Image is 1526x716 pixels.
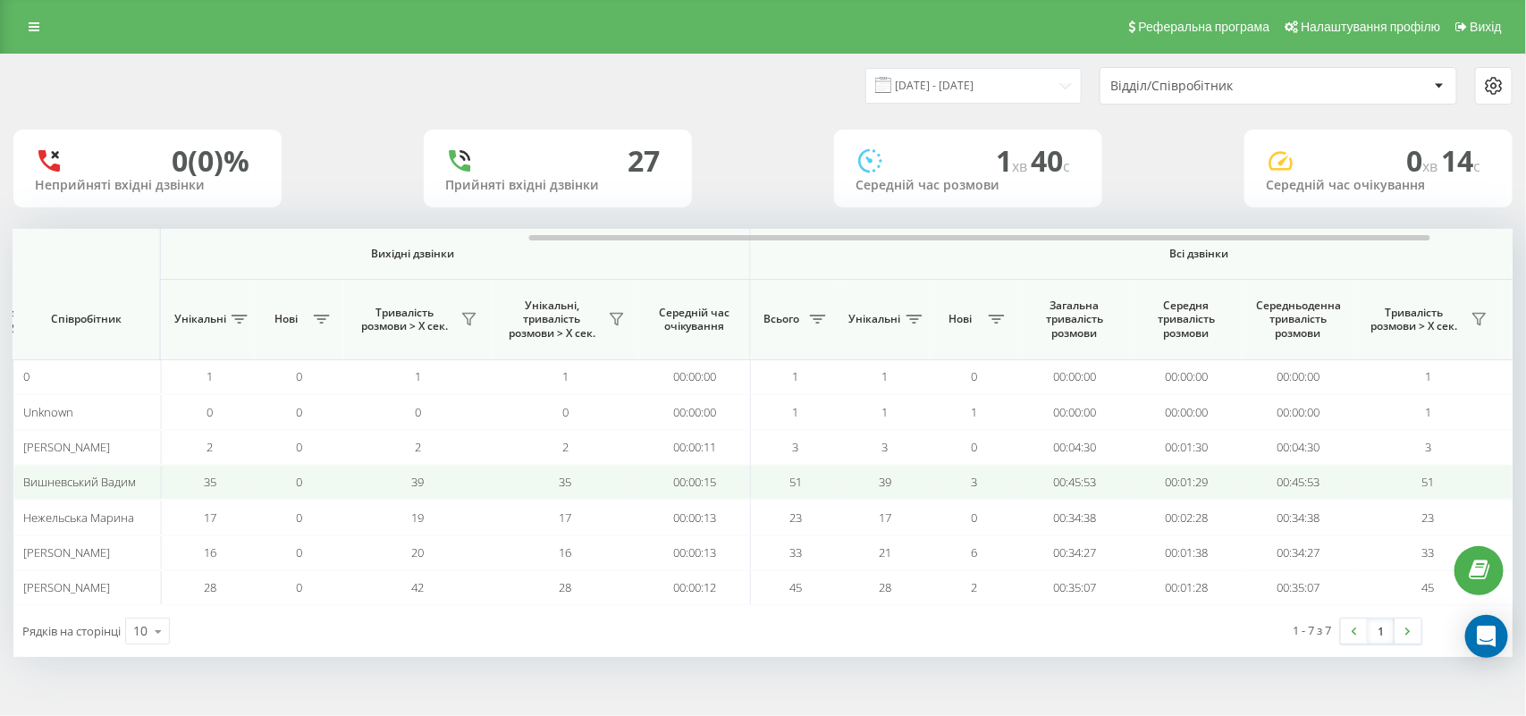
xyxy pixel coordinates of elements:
[639,394,751,429] td: 00:00:00
[1473,156,1480,176] span: c
[562,439,569,455] span: 2
[972,439,978,455] span: 0
[972,579,978,595] span: 2
[1243,570,1354,605] td: 00:35:07
[1243,500,1354,535] td: 00:34:38
[412,579,425,595] span: 42
[972,474,978,490] span: 3
[1266,178,1491,193] div: Середній час очікування
[1256,299,1341,341] span: Середньоденна тривалість розмови
[118,247,709,261] span: Вихідні дзвінки
[1301,20,1440,34] span: Налаштування профілю
[639,535,751,570] td: 00:00:13
[23,368,30,384] span: 0
[1406,141,1441,180] span: 0
[297,544,303,560] span: 0
[1139,20,1270,34] span: Реферальна програма
[297,404,303,420] span: 0
[560,474,572,490] span: 35
[29,312,145,326] span: Співробітник
[639,359,751,394] td: 00:00:00
[793,404,799,420] span: 1
[172,144,249,178] div: 0 (0)%
[1243,465,1354,500] td: 00:45:53
[297,474,303,490] span: 0
[23,579,110,595] span: [PERSON_NAME]
[1131,535,1243,570] td: 00:01:38
[1019,570,1131,605] td: 00:35:07
[972,404,978,420] span: 1
[560,544,572,560] span: 16
[353,306,456,333] span: Тривалість розмови > Х сек.
[204,510,216,526] span: 17
[297,510,303,526] span: 0
[1110,79,1324,94] div: Відділ/Співробітник
[1243,535,1354,570] td: 00:34:27
[1422,510,1435,526] span: 23
[207,439,214,455] span: 2
[1363,306,1466,333] span: Тривалість розмови > Х сек.
[264,312,308,326] span: Нові
[1019,394,1131,429] td: 00:00:00
[297,368,303,384] span: 0
[415,368,421,384] span: 1
[879,510,891,526] span: 17
[23,474,136,490] span: Вишневський Вадим
[133,622,148,640] div: 10
[793,439,799,455] span: 3
[879,474,891,490] span: 39
[23,510,134,526] span: Нежельська Марина
[1465,615,1508,658] div: Open Intercom Messenger
[972,510,978,526] span: 0
[204,544,216,560] span: 16
[628,144,660,178] div: 27
[789,474,802,490] span: 51
[501,299,603,341] span: Унікальні, тривалість розмови > Х сек.
[639,500,751,535] td: 00:00:13
[882,439,889,455] span: 3
[882,368,889,384] span: 1
[560,579,572,595] span: 28
[939,312,983,326] span: Нові
[1063,156,1070,176] span: c
[1019,535,1131,570] td: 00:34:27
[562,368,569,384] span: 1
[972,368,978,384] span: 0
[207,368,214,384] span: 1
[972,544,978,560] span: 6
[23,404,73,420] span: Unknown
[1131,394,1243,429] td: 00:00:00
[23,544,110,560] span: [PERSON_NAME]
[207,404,214,420] span: 0
[879,579,891,595] span: 28
[639,570,751,605] td: 00:00:12
[1144,299,1229,341] span: Середня тривалість розмови
[560,510,572,526] span: 17
[849,312,901,326] span: Унікальні
[412,510,425,526] span: 19
[1131,359,1243,394] td: 00:00:00
[1131,430,1243,465] td: 00:01:30
[1131,570,1243,605] td: 00:01:28
[1019,430,1131,465] td: 00:04:30
[1422,579,1435,595] span: 45
[1294,621,1332,639] div: 1 - 7 з 7
[204,579,216,595] span: 28
[1131,465,1243,500] td: 00:01:29
[789,544,802,560] span: 33
[1425,404,1431,420] span: 1
[1422,544,1435,560] span: 33
[789,510,802,526] span: 23
[415,439,421,455] span: 2
[174,312,226,326] span: Унікальні
[412,544,425,560] span: 20
[882,404,889,420] span: 1
[1471,20,1502,34] span: Вихід
[793,368,799,384] span: 1
[1131,500,1243,535] td: 00:02:28
[1243,430,1354,465] td: 00:04:30
[1441,141,1480,180] span: 14
[1019,359,1131,394] td: 00:00:00
[1368,619,1395,644] a: 1
[204,474,216,490] span: 35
